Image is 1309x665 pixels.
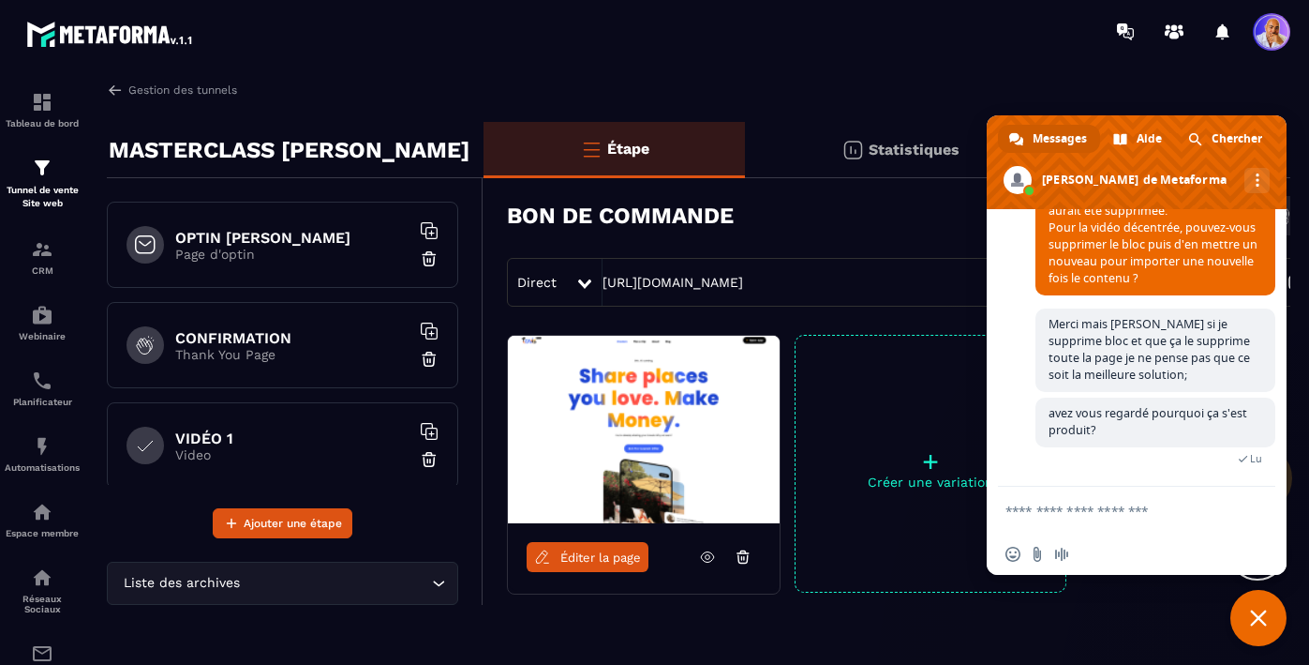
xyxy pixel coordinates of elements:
[5,184,80,210] p: Tunnel de vente Site web
[1049,135,1257,286] span: Bonjour, Je suis navré, nous n'avons pas la possibilité de récupérer une page qui aurait été supp...
[1230,590,1287,646] div: Fermer le chat
[580,138,602,160] img: bars-o.4a397970.svg
[244,514,342,533] span: Ajouter une étape
[5,397,80,407] p: Planificateur
[31,501,53,523] img: automations
[1250,452,1262,465] span: Lu
[5,528,80,538] p: Espace membre
[1212,125,1262,153] span: Chercher
[1054,547,1069,562] span: Message audio
[1005,547,1020,562] span: Insérer un emoji
[517,275,557,290] span: Direct
[1244,168,1270,193] div: Autres canaux
[31,567,53,589] img: social-network
[5,462,80,473] p: Automatisations
[1033,125,1087,153] span: Messages
[31,642,53,665] img: email
[5,77,80,143] a: formationformationTableau de bord
[31,238,53,261] img: formation
[5,224,80,290] a: formationformationCRM
[31,370,53,392] img: scheduler
[109,131,469,169] p: MASTERCLASS [PERSON_NAME]
[213,508,352,538] button: Ajouter une étape
[5,355,80,421] a: schedulerschedulerPlanificateur
[796,475,1065,490] p: Créer une variation
[107,82,237,98] a: Gestion des tunnels
[869,141,959,159] p: Statistiques
[796,448,1065,475] p: +
[119,573,244,594] span: Liste des archives
[175,329,409,347] h6: CONFIRMATION
[508,336,780,523] img: image
[31,304,53,326] img: automations
[175,229,409,247] h6: OPTIN [PERSON_NAME]
[1005,503,1227,520] textarea: Entrez votre message...
[107,562,458,605] div: Search for option
[1049,316,1250,383] span: Merci mais [PERSON_NAME] si je supprime bloc et que ça le supprime toute la page je ne pense pas ...
[5,265,80,276] p: CRM
[1049,405,1247,438] span: avez vous regardé pourquoi ça s'est produit?
[5,118,80,128] p: Tableau de bord
[527,542,648,572] a: Éditer la page
[1030,547,1045,562] span: Envoyer un fichier
[31,91,53,113] img: formation
[5,421,80,487] a: automationsautomationsAutomatisations
[998,125,1100,153] div: Messages
[420,249,439,268] img: trash
[560,551,641,565] span: Éditer la page
[31,435,53,458] img: automations
[1177,125,1275,153] div: Chercher
[26,17,195,51] img: logo
[5,594,80,614] p: Réseaux Sociaux
[5,552,80,628] a: social-networksocial-networkRéseaux Sociaux
[31,157,53,179] img: formation
[175,447,409,462] p: Video
[5,487,80,552] a: automationsautomationsEspace membre
[175,247,409,262] p: Page d'optin
[5,143,80,224] a: formationformationTunnel de vente Site web
[602,275,743,290] a: [URL][DOMAIN_NAME]
[175,347,409,362] p: Thank You Page
[244,573,427,594] input: Search for option
[1137,125,1162,153] span: Aide
[507,203,734,229] h3: BON DE COMMANDE
[5,331,80,341] p: Webinaire
[107,82,124,98] img: arrow
[420,450,439,469] img: trash
[1102,125,1175,153] div: Aide
[175,430,409,447] h6: VIDÉO 1
[420,350,439,369] img: trash
[5,290,80,355] a: automationsautomationsWebinaire
[607,140,649,158] p: Étape
[841,139,864,161] img: stats.20deebd0.svg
